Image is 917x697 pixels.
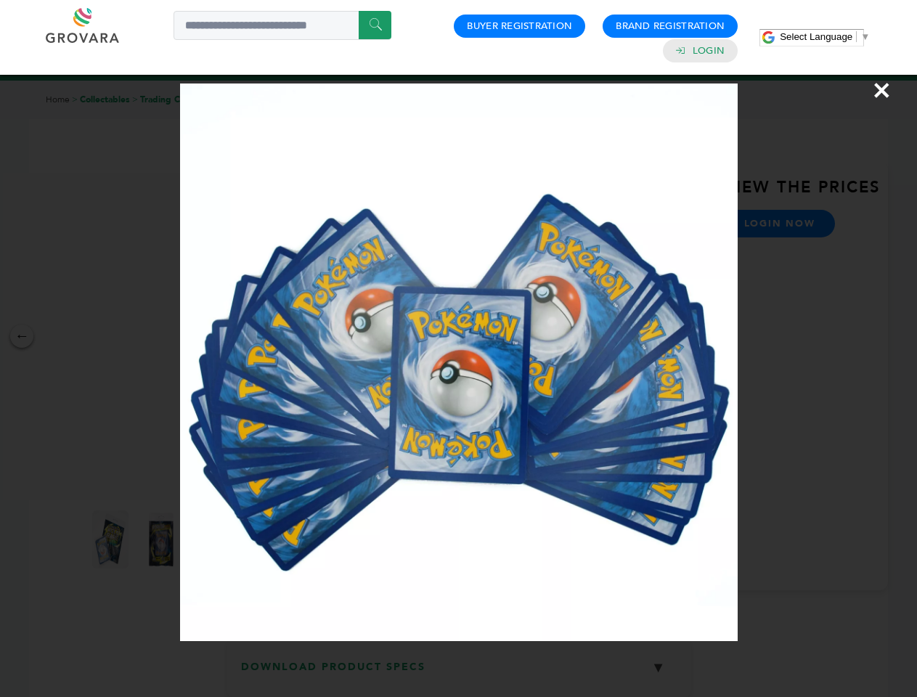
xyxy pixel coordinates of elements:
[616,20,725,33] a: Brand Registration
[467,20,572,33] a: Buyer Registration
[180,83,738,641] img: Image Preview
[693,44,725,57] a: Login
[872,70,892,110] span: ×
[860,31,870,42] span: ▼
[856,31,857,42] span: ​
[780,31,870,42] a: Select Language​
[780,31,852,42] span: Select Language
[174,11,391,40] input: Search a product or brand...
